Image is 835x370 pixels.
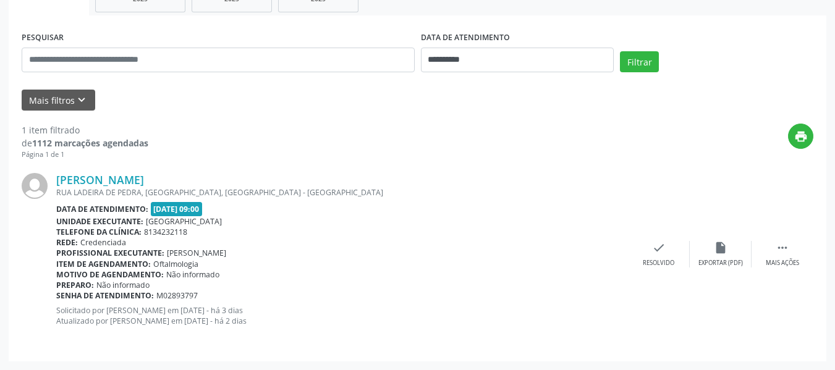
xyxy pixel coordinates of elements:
span: Não informado [166,269,219,280]
i:  [776,241,789,254]
div: de [22,137,148,149]
button: print [788,124,813,149]
span: M02893797 [156,290,198,301]
b: Item de agendamento: [56,259,151,269]
div: RUA LADEIRA DE PEDRA, [GEOGRAPHIC_DATA], [GEOGRAPHIC_DATA] - [GEOGRAPHIC_DATA] [56,187,628,198]
a: [PERSON_NAME] [56,173,144,187]
div: 1 item filtrado [22,124,148,137]
i: check [652,241,666,254]
span: Credenciada [80,237,126,248]
i: print [794,130,808,143]
b: Preparo: [56,280,94,290]
b: Rede: [56,237,78,248]
span: [DATE] 09:00 [151,202,203,216]
b: Motivo de agendamento: [56,269,164,280]
button: Mais filtroskeyboard_arrow_down [22,90,95,111]
b: Data de atendimento: [56,204,148,214]
button: Filtrar [620,51,659,72]
label: PESQUISAR [22,28,64,48]
div: Resolvido [643,259,674,267]
b: Senha de atendimento: [56,290,154,301]
span: Oftalmologia [153,259,198,269]
i: insert_drive_file [714,241,727,254]
span: Não informado [96,280,150,290]
img: img [22,173,48,199]
strong: 1112 marcações agendadas [32,137,148,149]
b: Unidade executante: [56,216,143,227]
i: keyboard_arrow_down [75,93,88,107]
span: [PERSON_NAME] [167,248,226,258]
div: Mais ações [766,259,799,267]
b: Telefone da clínica: [56,227,142,237]
b: Profissional executante: [56,248,164,258]
span: 8134232118 [144,227,187,237]
p: Solicitado por [PERSON_NAME] em [DATE] - há 3 dias Atualizado por [PERSON_NAME] em [DATE] - há 2 ... [56,305,628,326]
label: DATA DE ATENDIMENTO [421,28,510,48]
div: Página 1 de 1 [22,149,148,160]
div: Exportar (PDF) [698,259,743,267]
span: [GEOGRAPHIC_DATA] [146,216,222,227]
